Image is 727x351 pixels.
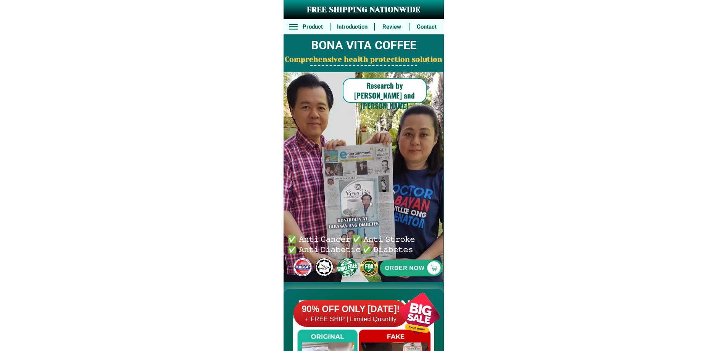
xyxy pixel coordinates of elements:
h3: FREE SHIPPING NATIONWIDE [284,4,444,16]
h6: + FREE SHIP | Limited Quantily [293,315,408,324]
h6: 90% OFF ONLY [DATE]! [293,304,408,315]
h6: Research by [PERSON_NAME] and [PERSON_NAME] [343,80,427,111]
h6: Contact [414,23,440,31]
h2: BONA VITA COFFEE [284,37,444,55]
h2: FAKE VS ORIGINAL [284,295,444,315]
h6: Review [379,23,405,31]
h2: Comprehensive health protection solution [284,54,444,65]
h6: Product [300,23,326,31]
h6: Introduction [334,23,370,31]
h6: ✅ 𝙰𝚗𝚝𝚒 𝙲𝚊𝚗𝚌𝚎𝚛 ✅ 𝙰𝚗𝚝𝚒 𝚂𝚝𝚛𝚘𝚔𝚎 ✅ 𝙰𝚗𝚝𝚒 𝙳𝚒𝚊𝚋𝚎𝚝𝚒𝚌 ✅ 𝙳𝚒𝚊𝚋𝚎𝚝𝚎𝚜 [288,233,418,254]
